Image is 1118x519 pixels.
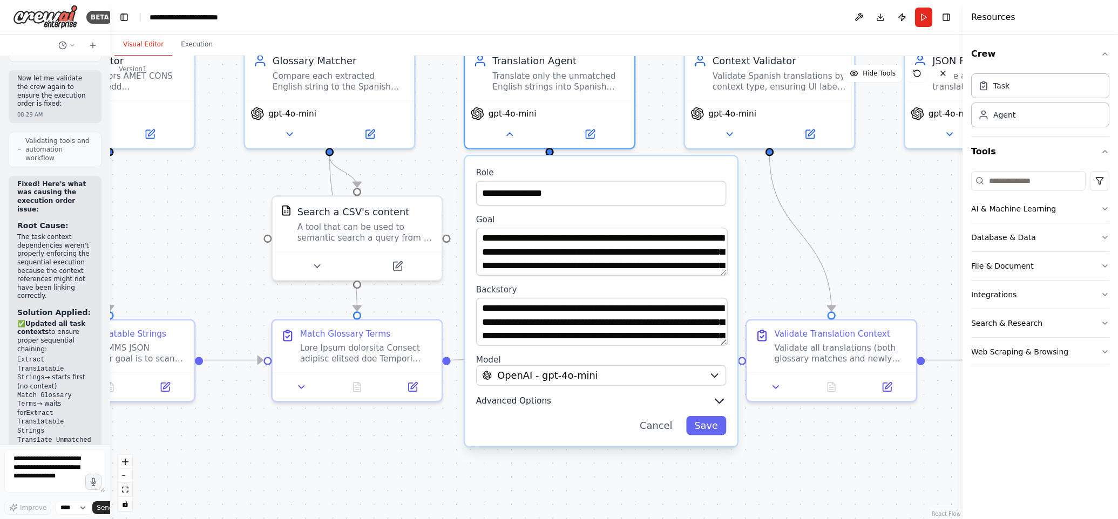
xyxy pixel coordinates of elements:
div: Translate only the unmatched English strings into Spanish using DeepL Pro as the primary path and... [492,70,626,92]
li: → waits for [17,436,93,472]
div: Task [993,80,1009,91]
div: Context Validator [713,54,846,67]
p: Now let me validate the crew again to ensure the execution order is fixed: [17,74,93,108]
div: Validate Translation Context [775,329,890,339]
button: zoom out [118,469,132,483]
span: Improve [20,503,46,512]
div: Extract Translatable Strings [52,329,166,339]
strong: Root Cause: [17,221,69,230]
strong: Updated all task contexts [17,320,85,336]
code: Match Glossary Terms [17,392,72,408]
button: Open in side panel [111,126,189,143]
g: Edge from ad63d41e-3a0a-4977-9758-caabbe977175 to 0f1f4e23-6819-4c87-b956-38f8ebb29e92 [926,353,978,367]
div: 08:29 AM [17,111,93,119]
button: File & Document [971,252,1109,280]
code: Translate Unmatched Strings [17,436,91,453]
div: Validate Spanish translations by context type, ensuring UI labels are concise with appropriate ca... [713,70,846,92]
g: Edge from 70bec00f-7618-468a-9deb-32974cb85166 to 9c89cdb9-3e34-4e44-9319-4a7b5f91e27f [323,155,364,187]
div: Agent [993,110,1015,120]
button: Click to speak your automation idea [85,474,101,490]
div: Crew [971,69,1109,136]
div: Glossary MatcherCompare each extracted English string to the Spanish glossary in {glossary_csv_ur... [243,44,415,149]
div: Match Glossary TermsLore Ipsum dolorsita Consect adipisc elitsed doe Tempori utlabore ETD. Magnaa... [271,319,443,402]
div: Tools [971,167,1109,375]
button: Visual Editor [114,33,172,56]
div: CSVSearchToolSearch a CSV's contentA tool that can be used to semantic search a query from a CSV'... [271,195,443,281]
button: No output available [328,379,387,395]
button: Hide Tools [843,65,902,82]
button: Hide left sidebar [117,10,132,25]
button: Open in side panel [551,126,629,143]
button: AI & Machine Learning [971,195,1109,223]
div: JSON RebuilderMerge approved Spanish translations back into the original AMMS JSON structure with... [904,44,1075,149]
button: Open in side panel [331,126,409,143]
span: Validating tools and automation workflow [25,136,92,162]
button: toggle interactivity [118,497,132,511]
strong: Fixed! Here's what was causing the execution order issue: [17,180,86,213]
div: Translation Agent [492,54,626,67]
button: Database & Data [971,223,1109,251]
label: Role [476,167,727,178]
label: Backstory [476,284,727,295]
button: Send [92,501,126,514]
button: Cancel [632,416,681,435]
g: Edge from 5a80e025-d010-43b9-b2b2-88d7878fa819 to d4399b55-150d-4426-863e-6ae7a7a5dd6d [204,353,263,367]
code: Extract Translatable Strings [17,356,64,381]
button: No output available [802,379,860,395]
div: Search a CSV's content [297,205,410,218]
button: Open in side panel [141,379,188,395]
span: gpt-4o-mini [489,108,537,119]
button: fit view [118,483,132,497]
button: Tools [971,136,1109,167]
span: OpenAI - gpt-4o-mini [497,369,598,383]
div: Context ValidatorValidate Spanish translations by context type, ensuring UI labels are concise wi... [683,44,855,149]
g: Edge from 2001dabb-cf87-4a57-b579-5e408ecdf412 to ad63d41e-3a0a-4977-9758-caabbe977175 [763,155,838,311]
button: Web Scraping & Browsing [971,338,1109,366]
button: Open in side panel [358,258,436,275]
code: Extract Translatable Strings [17,409,64,435]
span: Hide Tools [863,69,896,78]
button: Improve [4,501,51,515]
li: → starts first (no context) [17,356,93,391]
div: Translation AgentTranslate only the unmatched English strings into Spanish using DeepL Pro as the... [464,44,635,149]
div: React Flow controls [118,455,132,511]
button: Save [686,416,726,435]
span: gpt-4o-mini [929,108,977,119]
label: Model [476,354,727,365]
button: Search & Research [971,309,1109,337]
strong: Solution Applied: [17,308,91,317]
span: gpt-4o-mini [708,108,756,119]
div: A tool that can be used to semantic search a query from a CSV's content. [297,222,433,244]
div: Version 1 [119,65,147,73]
span: gpt-4o-mini [268,108,316,119]
div: Validate Translation ContextValidate all translations (both glossary matches and newly translated... [746,319,917,402]
h4: Resources [971,11,1015,24]
p: ✅ to ensure proper sequential chaining: [17,320,93,353]
button: OpenAI - gpt-4o-mini [476,365,727,386]
div: Merge approved Spanish translations back into the original AMMS JSON structure without altering a... [932,70,1066,92]
button: Open in side panel [771,126,849,143]
div: Compare each extracted English string to the Spanish glossary in {glossary_csv_url}, normalize an... [273,70,406,92]
button: Open in side panel [389,379,436,395]
div: JSON ExtractorLorem ips dolors AMET CONS adipiscinge sedd {{eius_temp_inci}} utl etdolo m aliquae... [24,44,195,149]
img: Logo [13,5,78,29]
label: Goal [476,214,727,225]
div: BETA [86,11,113,24]
img: CSVSearchTool [281,205,292,216]
button: Integrations [971,281,1109,309]
div: JSON Rebuilder [932,54,1066,67]
button: Start a new chat [84,39,101,52]
a: React Flow attribution [932,511,961,517]
div: You are the AMMS JSON Extractor. Your goal is to scan the entire JSON document recursively and ou... [52,343,186,365]
div: Extract Translatable StringsYou are the AMMS JSON Extractor. Your goal is to scan the entire JSON... [24,319,195,402]
div: Validate all translations (both glossary matches and newly translated items) by context type. App... [775,343,908,365]
li: → waits for [17,391,93,436]
div: Match Glossary Terms [300,329,390,339]
div: JSON Extractor [52,54,186,67]
button: Execution [172,33,221,56]
span: Advanced Options [476,395,551,406]
div: Lorem ips dolors AMET CONS adipiscinge sedd {{eius_temp_inci}} utl etdolo m aliquaen admi ve qui ... [52,70,186,92]
button: Advanced Options [476,394,727,408]
button: Hide right sidebar [939,10,954,25]
g: Edge from d4399b55-150d-4426-863e-6ae7a7a5dd6d to ebce236f-08d5-4e7e-b0a2-4a5098a4af5b [451,350,497,367]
